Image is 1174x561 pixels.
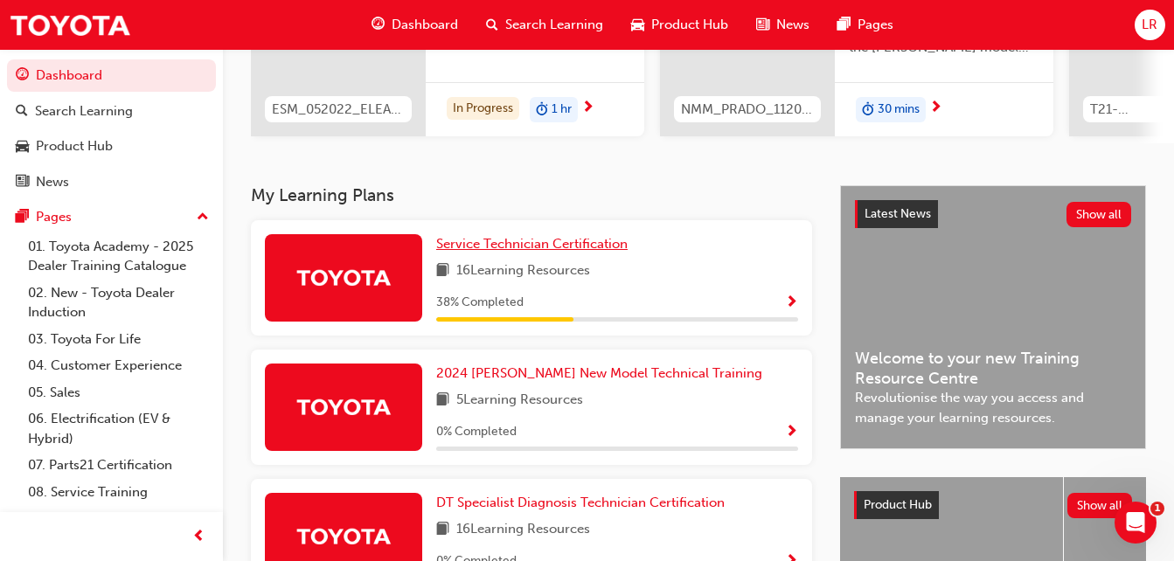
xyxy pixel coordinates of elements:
[456,260,590,282] span: 16 Learning Resources
[36,172,69,192] div: News
[742,7,823,43] a: news-iconNews
[447,97,519,121] div: In Progress
[197,206,209,229] span: up-icon
[16,68,29,84] span: guage-icon
[436,293,524,313] span: 38 % Completed
[456,390,583,412] span: 5 Learning Resources
[505,15,603,35] span: Search Learning
[858,15,893,35] span: Pages
[16,139,29,155] span: car-icon
[21,280,216,326] a: 02. New - Toyota Dealer Induction
[756,14,769,36] span: news-icon
[929,100,942,116] span: next-icon
[251,185,812,205] h3: My Learning Plans
[16,175,29,190] span: news-icon
[878,100,920,120] span: 30 mins
[785,421,798,443] button: Show Progress
[21,233,216,280] a: 01. Toyota Academy - 2025 Dealer Training Catalogue
[36,136,113,156] div: Product Hub
[21,405,216,452] a: 06. Electrification (EV & Hybrid)
[436,390,449,412] span: book-icon
[295,521,392,551] img: Trak
[7,56,216,201] button: DashboardSearch LearningProduct HubNews
[862,99,874,121] span: duration-icon
[7,130,216,163] a: Product Hub
[35,101,133,121] div: Search Learning
[272,100,405,120] span: ESM_052022_ELEARN
[456,519,590,541] span: 16 Learning Resources
[9,5,131,45] img: Trak
[785,295,798,311] span: Show Progress
[295,391,392,422] img: Trak
[855,349,1131,388] span: Welcome to your new Training Resource Centre
[358,7,472,43] a: guage-iconDashboard
[372,14,385,36] span: guage-icon
[7,201,216,233] button: Pages
[536,99,548,121] span: duration-icon
[7,95,216,128] a: Search Learning
[1150,502,1164,516] span: 1
[436,364,769,384] a: 2024 [PERSON_NAME] New Model Technical Training
[552,100,572,120] span: 1 hr
[631,14,644,36] span: car-icon
[21,326,216,353] a: 03. Toyota For Life
[21,352,216,379] a: 04. Customer Experience
[16,210,29,225] span: pages-icon
[823,7,907,43] a: pages-iconPages
[192,526,205,548] span: prev-icon
[854,491,1132,519] a: Product HubShow all
[840,185,1146,449] a: Latest NewsShow allWelcome to your new Training Resource CentreRevolutionise the way you access a...
[1135,10,1165,40] button: LR
[7,59,216,92] a: Dashboard
[436,422,517,442] span: 0 % Completed
[855,200,1131,228] a: Latest NewsShow all
[392,15,458,35] span: Dashboard
[436,519,449,541] span: book-icon
[1067,493,1133,518] button: Show all
[855,388,1131,427] span: Revolutionise the way you access and manage your learning resources.
[21,479,216,506] a: 08. Service Training
[7,166,216,198] a: News
[486,14,498,36] span: search-icon
[1066,202,1132,227] button: Show all
[16,104,28,120] span: search-icon
[864,497,932,512] span: Product Hub
[21,505,216,532] a: 09. Technical Training
[776,15,809,35] span: News
[436,495,725,510] span: DT Specialist Diagnosis Technician Certification
[1115,502,1157,544] iframe: Intercom live chat
[581,100,594,116] span: next-icon
[436,234,635,254] a: Service Technician Certification
[436,260,449,282] span: book-icon
[21,452,216,479] a: 07. Parts21 Certification
[837,14,851,36] span: pages-icon
[865,206,931,221] span: Latest News
[785,425,798,440] span: Show Progress
[295,262,392,293] img: Trak
[436,365,762,381] span: 2024 [PERSON_NAME] New Model Technical Training
[681,100,814,120] span: NMM_PRADO_112024_MODULE_1
[36,207,72,227] div: Pages
[617,7,742,43] a: car-iconProduct Hub
[651,15,728,35] span: Product Hub
[436,493,732,513] a: DT Specialist Diagnosis Technician Certification
[1142,15,1157,35] span: LR
[21,379,216,406] a: 05. Sales
[436,236,628,252] span: Service Technician Certification
[472,7,617,43] a: search-iconSearch Learning
[785,292,798,314] button: Show Progress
